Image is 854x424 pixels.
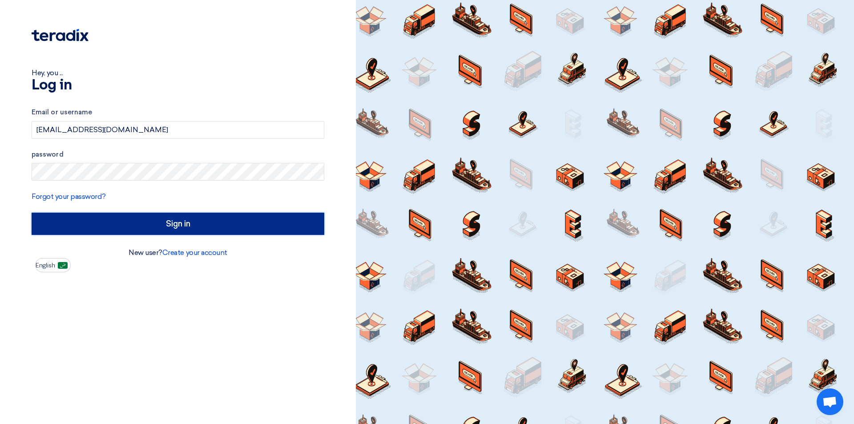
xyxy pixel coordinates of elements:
[32,69,63,77] font: Hey, you ...
[32,121,324,139] input: Enter your business email or username
[58,262,68,269] img: ar-AR.png
[32,192,106,201] a: Forgot your password?
[32,78,72,93] font: Log in
[129,248,162,257] font: New user?
[817,388,843,415] div: Open chat
[162,248,227,257] a: Create your account
[35,258,71,272] button: English
[32,150,64,158] font: password
[32,108,92,116] font: Email or username
[32,29,89,41] img: Teradix logo
[36,262,55,269] font: English
[32,213,324,235] input: Sign in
